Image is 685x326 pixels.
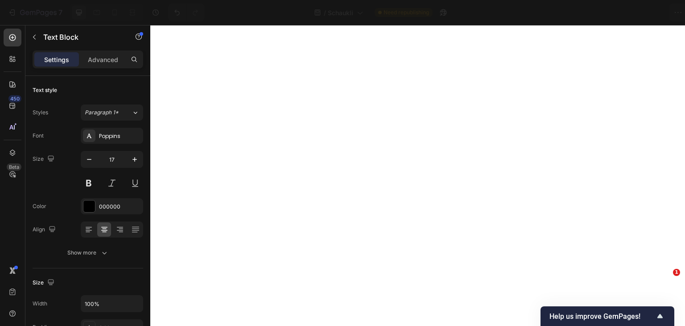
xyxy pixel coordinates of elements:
div: Font [33,132,44,140]
button: Save [593,4,622,21]
button: Show more [33,245,143,261]
span: Save [600,9,615,17]
p: Advanced [88,55,118,64]
div: Size [33,153,56,165]
div: Styles [33,109,48,117]
div: 450 [8,95,21,102]
button: Show survey - Help us improve GemPages! [549,311,665,322]
span: Help us improve GemPages! [549,312,655,321]
p: Settings [44,55,69,64]
div: Text style [33,86,57,94]
div: Undo/Redo [168,4,204,21]
button: Publish [626,4,663,21]
div: Show more [67,248,109,257]
span: 1 [673,269,680,276]
iframe: Design area [150,25,685,326]
input: Auto [81,296,143,312]
div: Size [33,277,56,289]
div: 000000 [99,203,141,211]
div: Publish [633,8,656,17]
button: Paragraph 1* [81,104,143,121]
p: 7 [58,7,62,18]
div: Color [33,202,46,210]
iframe: Intercom live chat [655,282,676,304]
button: 7 [4,4,66,21]
p: Text Block [43,32,119,42]
div: Width [33,300,47,308]
span: / [324,8,326,17]
div: Align [33,224,58,236]
div: Poppins [99,132,141,140]
span: Need republishing [384,8,429,17]
span: Schaukli [328,8,353,17]
span: Paragraph 1* [85,109,119,117]
div: Beta [7,163,21,171]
